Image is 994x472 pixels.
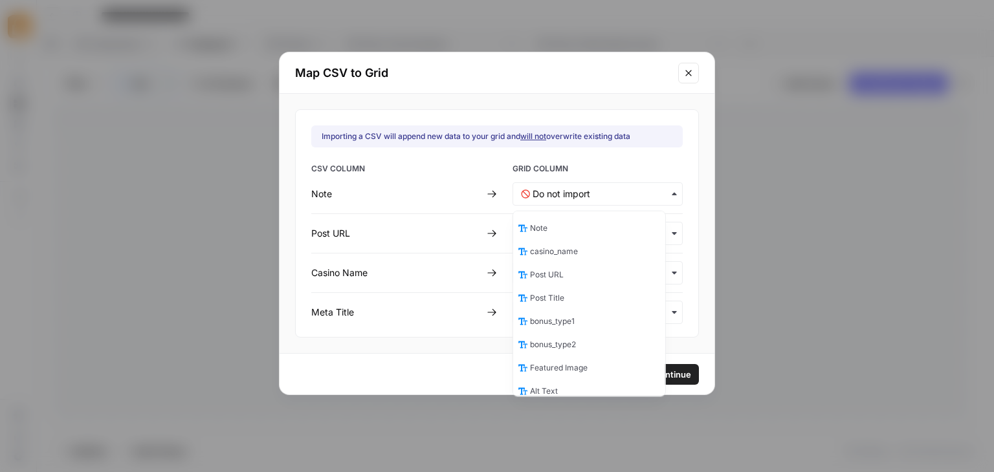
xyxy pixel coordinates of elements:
[646,364,699,385] button: Continue
[654,368,691,381] span: Continue
[530,339,576,350] span: bonus_type2
[513,163,683,177] span: GRID COLUMN
[295,64,670,82] h2: Map CSV to Grid
[322,131,630,142] div: Importing a CSV will append new data to your grid and overwrite existing data
[311,306,481,319] div: Meta Title
[530,362,588,374] span: Featured Image
[530,292,564,304] span: Post Title
[533,188,674,200] input: Do not import
[311,188,481,200] div: Note
[311,163,481,177] span: CSV COLUMN
[530,222,547,234] span: Note
[530,385,558,397] span: Alt Text
[530,246,578,257] span: casino_name
[678,63,699,83] button: Close modal
[520,131,546,141] u: will not
[311,227,481,240] div: Post URL
[530,269,564,281] span: Post URL
[311,266,481,279] div: Casino Name
[530,316,575,327] span: bonus_type1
